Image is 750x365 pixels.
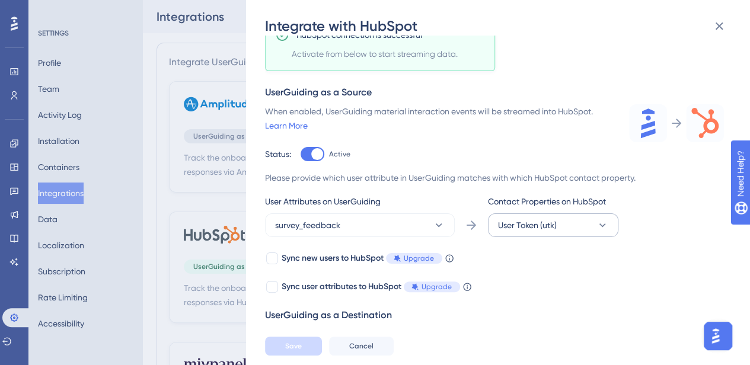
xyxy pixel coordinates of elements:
div: Status: [265,147,291,161]
div: Sync user attributes to HubSpot [282,280,460,294]
a: Learn More [265,121,308,130]
span: Activate from below to start streaming data. [292,47,490,61]
span: Save [285,341,302,351]
div: Sync new users to HubSpot [282,251,442,265]
span: User Token (utk) [498,218,557,232]
span: Active [329,149,350,159]
span: Upgrade [404,254,434,263]
div: UserGuiding as a Source [265,85,724,100]
button: User Token (utk) [488,213,618,237]
div: Integrate with HubSpot [265,17,733,36]
div: Please provide which user attribute in UserGuiding matches with which HubSpot contact property. [265,171,724,185]
span: Need Help? [28,3,74,17]
span: Contact Properties on HubSpot [488,194,606,209]
button: Save [265,337,322,356]
div: UserGuiding as a Destination [265,308,724,322]
span: Upgrade [422,282,452,292]
span: User Attributes on UserGuiding [265,194,381,209]
span: Cancel [349,341,374,351]
div: When enabled, UserGuiding material interaction events will be streamed into HubSpot. [265,104,615,133]
span: survey_feedback [275,218,340,232]
button: survey_feedback [265,213,455,237]
iframe: UserGuiding AI Assistant Launcher [700,318,736,354]
button: Cancel [329,337,394,356]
